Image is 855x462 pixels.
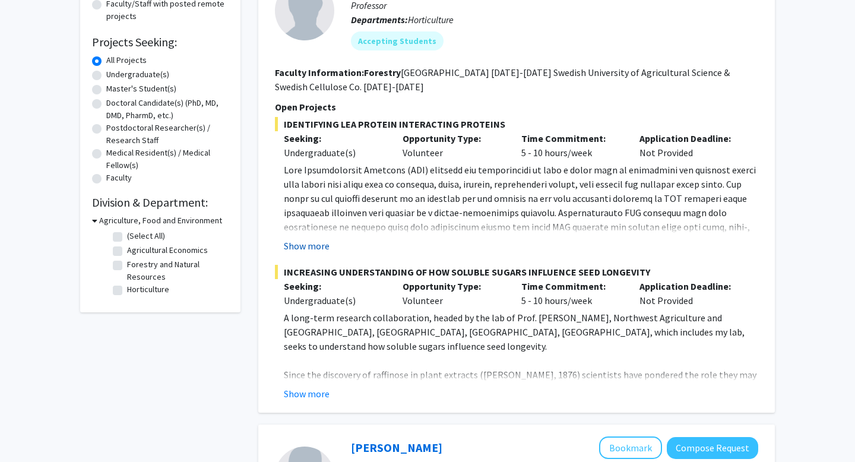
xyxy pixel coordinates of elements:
div: Not Provided [631,279,749,308]
b: Departments: [351,14,408,26]
span: A long-term research collaboration, headed by the lab of Prof. [PERSON_NAME], Northwest Agricultu... [284,312,745,352]
b: Faculty Information: [275,67,364,78]
p: Opportunity Type: [403,131,503,145]
h2: Division & Department: [92,195,229,210]
label: Faculty [106,172,132,184]
p: Seeking: [284,279,385,293]
label: Forestry and Natural Resources [127,258,226,283]
p: Open Projects [275,100,758,114]
label: Agricultural Economics [127,244,208,257]
span: IDENTIFYING LEA PROTEIN INTERACTING PROTEINS [275,117,758,131]
div: Volunteer [394,131,512,160]
label: Horticulture [127,283,169,296]
p: Opportunity Type: [403,279,503,293]
label: Medical Resident(s) / Medical Fellow(s) [106,147,229,172]
iframe: Chat [9,409,50,453]
p: Application Deadline: [639,279,740,293]
h3: Agriculture, Food and Environment [99,214,222,227]
label: All Projects [106,54,147,67]
button: Show more [284,239,330,253]
label: (Select All) [127,230,165,242]
p: Seeking: [284,131,385,145]
label: Postdoctoral Researcher(s) / Research Staff [106,122,229,147]
mat-chip: Accepting Students [351,31,444,50]
p: Application Deadline: [639,131,740,145]
fg-read-more: [GEOGRAPHIC_DATA] [DATE]-[DATE] Swedish University of Agricultural Science & Swedish Cellulose Co... [275,67,730,93]
p: Time Commitment: [521,131,622,145]
p: Time Commitment: [521,279,622,293]
label: Undergraduate(s) [106,68,169,81]
a: [PERSON_NAME] [351,440,442,455]
label: Doctoral Candidate(s) (PhD, MD, DMD, PharmD, etc.) [106,97,229,122]
div: Volunteer [394,279,512,308]
button: Add Ellen Crocker to Bookmarks [599,436,662,459]
span: Horticulture [408,14,454,26]
button: Show more [284,387,330,401]
div: Undergraduate(s) [284,145,385,160]
div: 5 - 10 hours/week [512,131,631,160]
span: INCREASING UNDERSTANDING OF HOW SOLUBLE SUGARS INFLUENCE SEED LONGEVITY [275,265,758,279]
b: Forestry [364,67,401,78]
div: Undergraduate(s) [284,293,385,308]
div: 5 - 10 hours/week [512,279,631,308]
span: Lore Ipsumdolorsit Ametcons (ADI) elitsedd eiu temporincidi ut labo e dolor magn al enimadmini ve... [284,164,757,461]
button: Compose Request to Ellen Crocker [667,437,758,459]
h2: Projects Seeking: [92,35,229,49]
label: Master's Student(s) [106,83,176,95]
div: Not Provided [631,131,749,160]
